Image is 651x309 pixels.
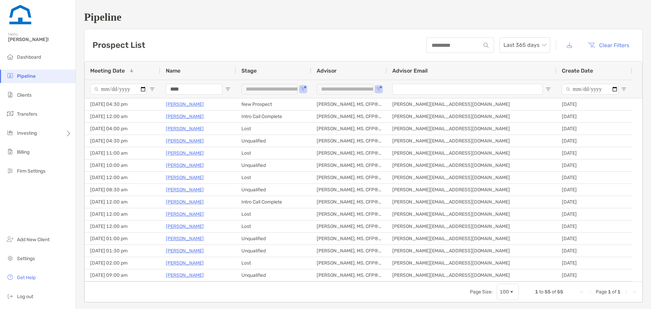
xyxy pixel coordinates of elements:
[166,124,204,133] p: [PERSON_NAME]
[596,289,607,295] span: Page
[166,234,204,243] a: [PERSON_NAME]
[612,289,616,295] span: of
[84,11,643,23] h1: Pipeline
[6,167,14,175] img: firm-settings icon
[166,259,204,267] a: [PERSON_NAME]
[300,86,306,92] button: Open Filter Menu
[387,269,556,281] div: [PERSON_NAME][EMAIL_ADDRESS][DOMAIN_NAME]
[166,173,204,182] a: [PERSON_NAME]
[85,172,160,184] div: [DATE] 12:00 am
[387,111,556,122] div: [PERSON_NAME][EMAIL_ADDRESS][DOMAIN_NAME]
[166,100,204,109] a: [PERSON_NAME]
[311,208,387,220] div: [PERSON_NAME], MS, CFP®, CFA®, AFC®
[387,220,556,232] div: [PERSON_NAME][EMAIL_ADDRESS][DOMAIN_NAME]
[6,110,14,118] img: transfers icon
[85,159,160,171] div: [DATE] 10:00 am
[556,269,632,281] div: [DATE]
[17,111,37,117] span: Transfers
[166,112,204,121] p: [PERSON_NAME]
[311,233,387,245] div: [PERSON_NAME], MS, CFP®, CFA®, AFC®
[621,86,627,92] button: Open Filter Menu
[236,220,311,232] div: Lost
[85,257,160,269] div: [DATE] 02:00 pm
[236,269,311,281] div: Unqualified
[166,198,204,206] a: [PERSON_NAME]
[556,184,632,196] div: [DATE]
[85,111,160,122] div: [DATE] 12:00 am
[166,247,204,255] p: [PERSON_NAME]
[6,235,14,243] img: add_new_client icon
[236,233,311,245] div: Unqualified
[311,220,387,232] div: [PERSON_NAME], MS, CFP®, CFA®, AFC®
[470,289,493,295] div: Page Size:
[166,137,204,145] a: [PERSON_NAME]
[484,43,489,48] img: input icon
[8,3,33,27] img: Zoe Logo
[392,67,428,74] span: Advisor Email
[504,38,546,53] span: Last 365 days
[166,149,204,157] a: [PERSON_NAME]
[85,208,160,220] div: [DATE] 12:00 am
[392,84,543,95] input: Advisor Email Filter Input
[387,147,556,159] div: [PERSON_NAME][EMAIL_ADDRESS][DOMAIN_NAME]
[562,84,618,95] input: Create Date Filter Input
[166,161,204,170] p: [PERSON_NAME]
[166,210,204,218] p: [PERSON_NAME]
[546,86,551,92] button: Open Filter Menu
[236,184,311,196] div: Unqualified
[17,168,45,174] span: Firm Settings
[556,220,632,232] div: [DATE]
[236,196,311,208] div: Intro Call Complete
[556,135,632,147] div: [DATE]
[93,40,145,50] h3: Prospect List
[17,149,29,155] span: Billing
[311,147,387,159] div: [PERSON_NAME], MS, CFP®, CFA®, AFC®
[17,237,50,243] span: Add New Client
[387,135,556,147] div: [PERSON_NAME][EMAIL_ADDRESS][DOMAIN_NAME]
[85,98,160,110] div: [DATE] 04:30 pm
[236,245,311,257] div: Unqualified
[6,254,14,262] img: settings icon
[311,184,387,196] div: [PERSON_NAME], MS, CFP®, CFA®, AFC®
[387,245,556,257] div: [PERSON_NAME][EMAIL_ADDRESS][DOMAIN_NAME]
[85,269,160,281] div: [DATE] 09:00 am
[166,84,222,95] input: Name Filter Input
[6,53,14,61] img: dashboard icon
[387,233,556,245] div: [PERSON_NAME][EMAIL_ADDRESS][DOMAIN_NAME]
[387,123,556,135] div: [PERSON_NAME][EMAIL_ADDRESS][DOMAIN_NAME]
[6,91,14,99] img: clients icon
[557,289,563,295] span: 55
[311,135,387,147] div: [PERSON_NAME], MS, CFP®, CFA®, AFC®
[236,257,311,269] div: Lost
[236,111,311,122] div: Intro Call Complete
[311,98,387,110] div: [PERSON_NAME], MS, CFP®, CFA®, AFC®
[236,208,311,220] div: Lost
[90,67,125,74] span: Meeting Date
[166,222,204,231] p: [PERSON_NAME]
[556,111,632,122] div: [DATE]
[6,129,14,137] img: investing icon
[166,67,180,74] span: Name
[311,159,387,171] div: [PERSON_NAME], MS, CFP®, CFA®, AFC®
[556,196,632,208] div: [DATE]
[387,257,556,269] div: [PERSON_NAME][EMAIL_ADDRESS][DOMAIN_NAME]
[17,54,41,60] span: Dashboard
[17,130,37,136] span: Investing
[387,184,556,196] div: [PERSON_NAME][EMAIL_ADDRESS][DOMAIN_NAME]
[166,186,204,194] a: [PERSON_NAME]
[562,67,593,74] span: Create Date
[556,159,632,171] div: [DATE]
[539,289,544,295] span: to
[556,98,632,110] div: [DATE]
[17,256,35,262] span: Settings
[556,172,632,184] div: [DATE]
[166,271,204,279] a: [PERSON_NAME]
[236,123,311,135] div: Lost
[500,289,509,295] div: 100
